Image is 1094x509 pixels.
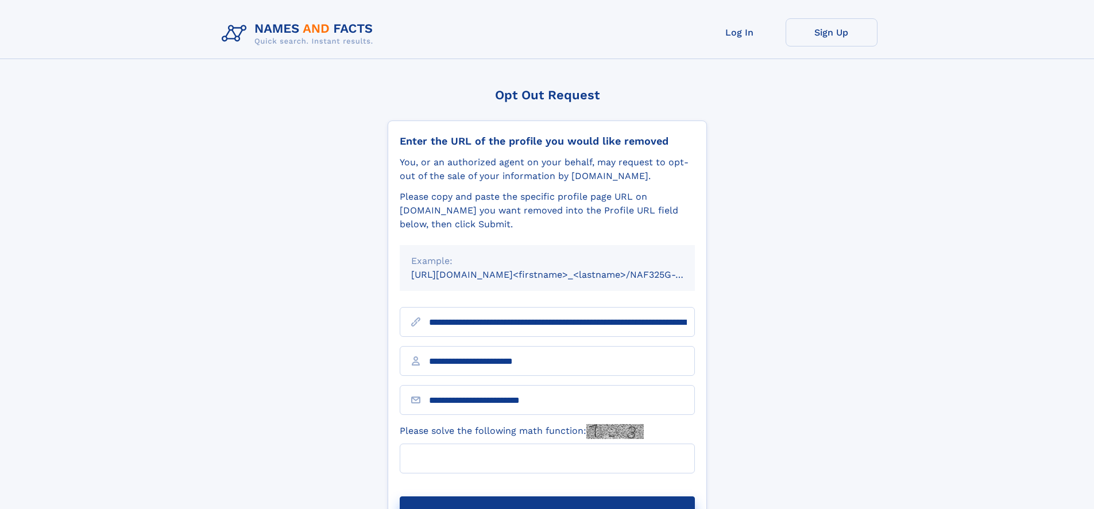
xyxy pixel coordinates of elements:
div: Please copy and paste the specific profile page URL on [DOMAIN_NAME] you want removed into the Pr... [400,190,695,231]
img: Logo Names and Facts [217,18,382,49]
a: Log In [694,18,786,46]
div: Example: [411,254,683,268]
div: You, or an authorized agent on your behalf, may request to opt-out of the sale of your informatio... [400,156,695,183]
div: Opt Out Request [388,88,707,102]
label: Please solve the following math function: [400,424,644,439]
a: Sign Up [786,18,877,46]
div: Enter the URL of the profile you would like removed [400,135,695,147]
small: [URL][DOMAIN_NAME]<firstname>_<lastname>/NAF325G-xxxxxxxx [411,269,717,280]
